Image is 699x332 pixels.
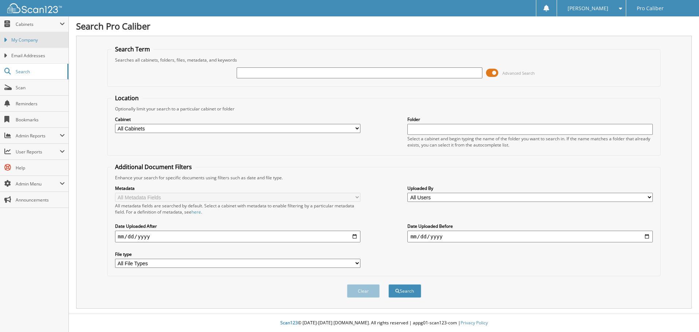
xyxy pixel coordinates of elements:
[16,149,60,155] span: User Reports
[115,185,360,191] label: Metadata
[347,284,380,298] button: Clear
[115,223,360,229] label: Date Uploaded After
[388,284,421,298] button: Search
[568,6,608,11] span: [PERSON_NAME]
[69,314,699,332] div: © [DATE]-[DATE] [DOMAIN_NAME]. All rights reserved | appg01-scan123-com |
[16,133,60,139] span: Admin Reports
[407,185,653,191] label: Uploaded By
[115,116,360,122] label: Cabinet
[637,6,664,11] span: Pro Caliber
[16,181,60,187] span: Admin Menu
[76,20,692,32] h1: Search Pro Caliber
[280,320,298,326] span: Scan123
[111,45,154,53] legend: Search Term
[407,231,653,242] input: end
[16,165,65,171] span: Help
[407,136,653,148] div: Select a cabinet and begin typing the name of the folder you want to search in. If the name match...
[502,70,535,76] span: Advanced Search
[16,85,65,91] span: Scan
[16,101,65,107] span: Reminders
[115,251,360,257] label: File type
[191,209,201,215] a: here
[16,117,65,123] span: Bookmarks
[111,106,657,112] div: Optionally limit your search to a particular cabinet or folder
[115,203,360,215] div: All metadata fields are searched by default. Select a cabinet with metadata to enable filtering b...
[111,57,657,63] div: Searches all cabinets, folders, files, metadata, and keywords
[407,223,653,229] label: Date Uploaded Before
[115,231,360,242] input: start
[7,3,62,13] img: scan123-logo-white.svg
[16,69,64,75] span: Search
[461,320,488,326] a: Privacy Policy
[111,175,657,181] div: Enhance your search for specific documents using filters such as date and file type.
[407,116,653,122] label: Folder
[16,21,60,27] span: Cabinets
[11,37,65,43] span: My Company
[111,163,196,171] legend: Additional Document Filters
[11,52,65,59] span: Email Addresses
[111,94,142,102] legend: Location
[16,197,65,203] span: Announcements
[663,297,699,332] iframe: Chat Widget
